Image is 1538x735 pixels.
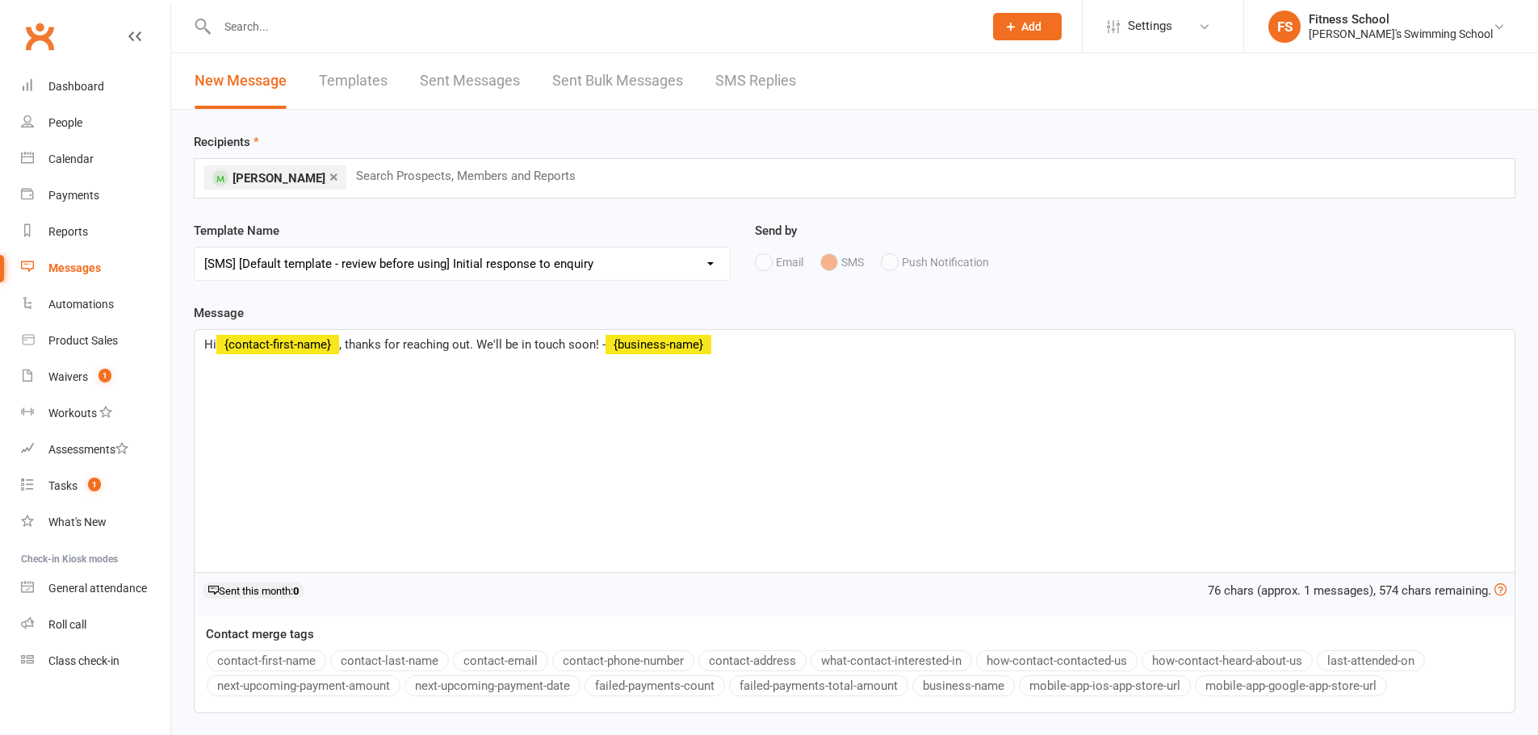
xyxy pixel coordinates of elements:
[21,395,170,432] a: Workouts
[912,675,1015,696] button: business-name
[319,53,388,109] a: Templates
[48,370,88,383] div: Waivers
[88,478,101,491] span: 1
[552,53,683,109] a: Sent Bulk Messages
[1208,581,1507,600] div: 76 chars (approx. 1 messages), 574 chars remaining.
[1021,20,1041,33] span: Add
[21,323,170,359] a: Product Sales
[48,582,147,595] div: General attendance
[755,221,797,240] label: Send by
[1309,27,1493,41] div: [PERSON_NAME]'s Swimming School
[194,221,279,240] label: Template Name
[21,468,170,504] a: Tasks 1
[203,583,304,599] div: Sent this month:
[329,164,338,190] a: ×
[21,69,170,105] a: Dashboard
[698,650,807,671] button: contact-address
[404,675,580,696] button: next-upcoming-payment-date
[48,80,104,93] div: Dashboard
[48,225,88,238] div: Reports
[993,13,1062,40] button: Add
[1309,12,1493,27] div: Fitness School
[194,132,259,152] label: Recipients
[207,650,326,671] button: contact-first-name
[811,650,972,671] button: what-contact-interested-in
[212,15,972,38] input: Search...
[48,618,86,631] div: Roll call
[19,16,60,56] a: Clubworx
[21,105,170,141] a: People
[48,298,114,311] div: Automations
[585,675,725,696] button: failed-payments-count
[293,585,299,597] strong: 0
[204,337,216,352] span: Hi
[207,675,400,696] button: next-upcoming-payment-amount
[1019,675,1191,696] button: mobile-app-ios-app-store-url
[233,171,325,186] span: [PERSON_NAME]
[1317,650,1425,671] button: last-attended-on
[21,214,170,250] a: Reports
[98,369,111,382] span: 1
[1268,10,1301,43] div: FS
[48,516,107,528] div: What's New
[194,303,244,323] label: Message
[339,337,606,352] span: , thanks for reaching out. We'll be in touch soon! -
[48,116,82,129] div: People
[552,650,694,671] button: contact-phone-number
[48,443,128,456] div: Assessments
[48,189,99,202] div: Payments
[420,53,520,109] a: Sent Messages
[48,334,118,347] div: Product Sales
[21,570,170,607] a: General attendance kiosk mode
[453,650,548,671] button: contact-email
[48,407,97,420] div: Workouts
[21,141,170,177] a: Calendar
[195,53,287,109] a: New Message
[21,432,170,468] a: Assessments
[21,250,170,286] a: Messages
[206,624,314,644] label: Contact merge tags
[715,53,796,109] a: SMS Replies
[976,650,1138,671] button: how-contact-contacted-us
[1195,675,1387,696] button: mobile-app-google-app-store-url
[48,479,78,492] div: Tasks
[21,177,170,214] a: Payments
[21,359,170,395] a: Waivers 1
[354,165,591,186] input: Search Prospects, Members and Reports
[1128,8,1172,44] span: Settings
[48,654,119,667] div: Class check-in
[1142,650,1313,671] button: how-contact-heard-about-us
[21,607,170,643] a: Roll call
[48,261,101,274] div: Messages
[48,152,94,165] div: Calendar
[21,286,170,323] a: Automations
[21,643,170,679] a: Class kiosk mode
[330,650,449,671] button: contact-last-name
[729,675,908,696] button: failed-payments-total-amount
[21,504,170,541] a: What's New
